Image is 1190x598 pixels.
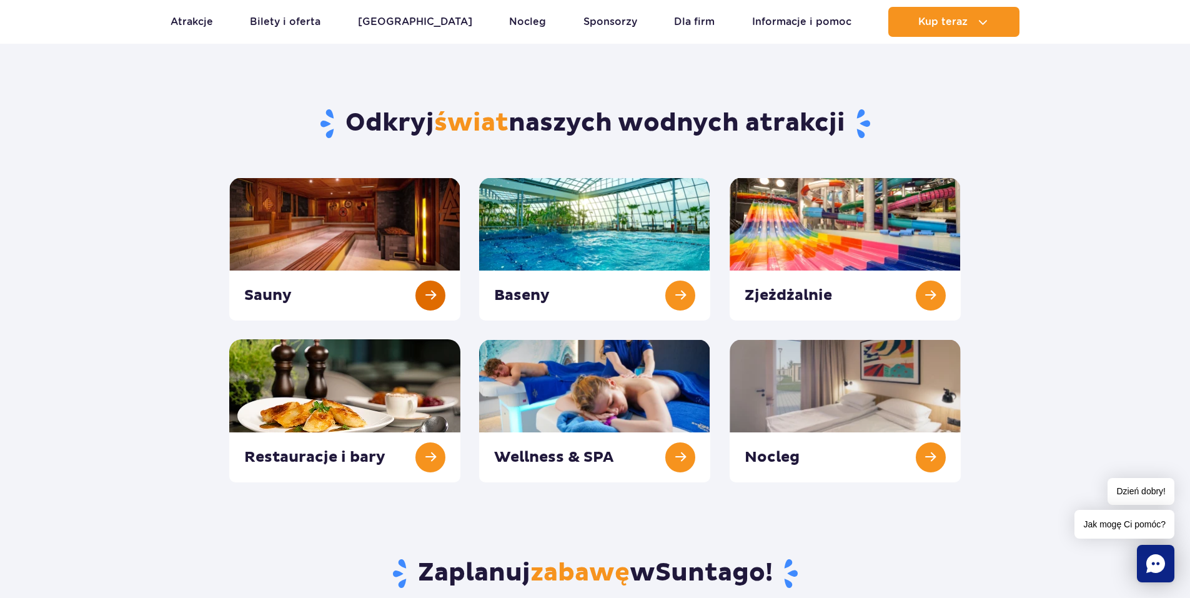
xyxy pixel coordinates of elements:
[752,7,851,37] a: Informacje i pomoc
[918,16,968,27] span: Kup teraz
[358,7,472,37] a: [GEOGRAPHIC_DATA]
[1108,478,1174,505] span: Dzień dobry!
[171,7,213,37] a: Atrakcje
[509,7,546,37] a: Nocleg
[434,107,508,139] span: świat
[655,557,765,589] span: Suntago
[1074,510,1174,539] span: Jak mogę Ci pomóc?
[250,7,320,37] a: Bilety i oferta
[530,557,630,589] span: zabawę
[229,107,961,140] h1: Odkryj naszych wodnych atrakcji
[1137,545,1174,582] div: Chat
[674,7,715,37] a: Dla firm
[229,557,961,590] h2: Zaplanuj w !
[583,7,637,37] a: Sponsorzy
[888,7,1019,37] button: Kup teraz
